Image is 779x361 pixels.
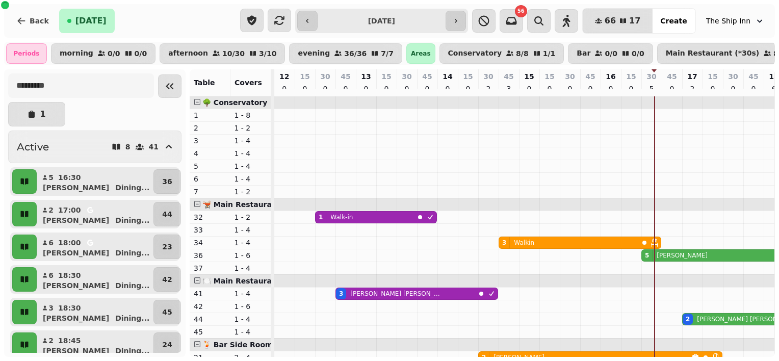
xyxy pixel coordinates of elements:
div: Areas [406,43,435,64]
p: 2 [484,84,492,94]
p: 12 [279,71,289,82]
button: Back [8,9,57,33]
p: 1 - 4 [235,289,267,299]
div: 3 [339,290,343,298]
p: 16 [606,71,615,82]
p: 15 [544,71,554,82]
p: 17 [687,71,697,82]
span: [DATE] [75,17,107,25]
p: 30 [483,71,493,82]
p: 6 [48,238,54,248]
p: 18:30 [58,270,81,280]
p: 1 - 2 [235,212,267,222]
button: Active841 [8,131,181,163]
p: 14 [443,71,452,82]
p: 0 [525,84,533,94]
p: 44 [194,314,226,324]
p: afternoon [168,49,208,58]
p: 45 [422,71,432,82]
p: [PERSON_NAME] [657,251,708,260]
p: 32 [194,212,226,222]
p: 0 [566,84,574,94]
p: 7 [194,187,226,197]
p: 45 [194,327,226,337]
p: 17:00 [58,205,81,215]
p: Dining ... [115,215,149,225]
p: 1 - 6 [235,250,267,261]
p: 1 [194,110,226,120]
button: 24 [153,332,180,357]
p: 41 [149,143,159,150]
p: 0 [423,84,431,94]
p: 34 [194,238,226,248]
p: evening [298,49,330,58]
p: 0 [321,84,329,94]
p: 30 [320,71,330,82]
p: 15 [300,71,309,82]
p: 45 [162,307,172,317]
p: 2 [194,123,226,133]
p: 0 / 0 [135,50,147,57]
p: 5 [647,84,656,94]
p: 33 [194,225,226,235]
span: 66 [605,17,616,25]
div: 3 [502,239,506,247]
p: 0 / 0 [605,50,617,57]
p: 0 [444,84,452,94]
p: 8 [125,143,131,150]
p: 0 [749,84,758,94]
button: 36 [153,169,180,194]
p: 30 [728,71,738,82]
span: Create [660,17,687,24]
span: Table [194,79,215,87]
p: 0 [301,84,309,94]
button: afternoon10/303/10 [160,43,285,64]
p: 3 [505,84,513,94]
button: 23 [153,235,180,259]
p: 1 - 4 [235,327,267,337]
button: evening36/367/7 [289,43,402,64]
div: Periods [6,43,47,64]
button: 217:00[PERSON_NAME]Dining... [39,202,151,226]
p: 0 [342,84,350,94]
p: 1 - 4 [235,238,267,248]
p: 3 / 10 [259,50,276,57]
p: 37 [194,263,226,273]
p: 1 / 1 [543,50,556,57]
p: 5 [48,172,54,183]
p: 0 [382,84,391,94]
p: 42 [162,274,172,285]
p: 2 [688,84,696,94]
button: 516:30[PERSON_NAME]Dining... [39,169,151,194]
span: 56 [517,9,525,14]
p: 45 [667,71,677,82]
span: 🍽️ Main Restaurant (*40s) [202,277,307,285]
p: 0 [709,84,717,94]
p: 0 [607,84,615,94]
p: [PERSON_NAME] [PERSON_NAME] [350,290,444,298]
p: 6 [194,174,226,184]
p: 24 [162,340,172,350]
p: 0 [586,84,594,94]
p: 7 / 7 [381,50,394,57]
p: 18:30 [58,303,81,313]
p: [PERSON_NAME] [43,183,109,193]
p: [PERSON_NAME] [43,215,109,225]
p: morning [60,49,93,58]
p: Dining ... [115,183,149,193]
span: 🍹 Bar Side Room (*20s) [202,341,299,349]
p: Walk-in [330,213,353,221]
button: 218:45[PERSON_NAME]Dining... [39,332,151,357]
p: 44 [162,209,172,219]
p: 1 - 2 [235,187,267,197]
p: 4 [194,148,226,159]
p: Dining ... [115,280,149,291]
p: 16:30 [58,172,81,183]
p: 8 / 8 [516,50,529,57]
p: 2 [48,336,54,346]
p: 42 [194,301,226,312]
p: 36 [194,250,226,261]
button: 1 [8,102,65,126]
p: 18 [769,71,778,82]
button: Bar0/00/0 [568,43,653,64]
